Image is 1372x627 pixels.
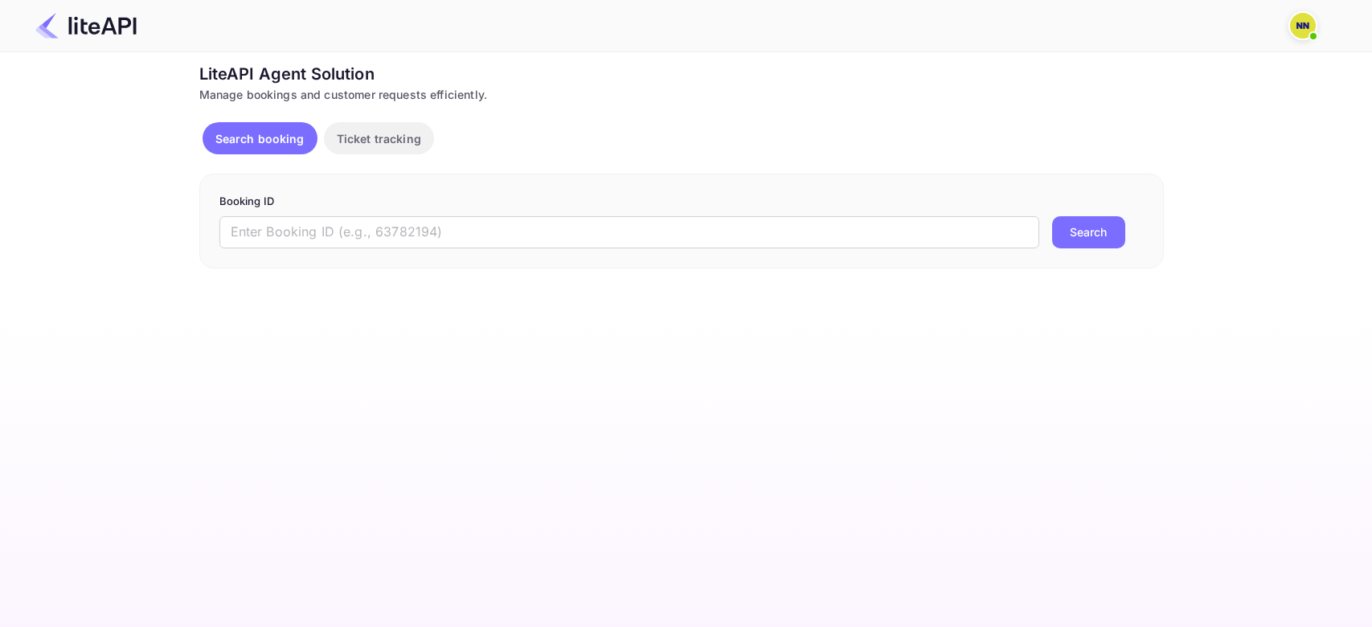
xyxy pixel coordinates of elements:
[219,216,1039,248] input: Enter Booking ID (e.g., 63782194)
[219,194,1144,210] p: Booking ID
[35,13,137,39] img: LiteAPI Logo
[215,130,305,147] p: Search booking
[199,86,1164,103] div: Manage bookings and customer requests efficiently.
[1052,216,1125,248] button: Search
[337,130,421,147] p: Ticket tracking
[199,62,1164,86] div: LiteAPI Agent Solution
[1290,13,1316,39] img: N/A N/A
